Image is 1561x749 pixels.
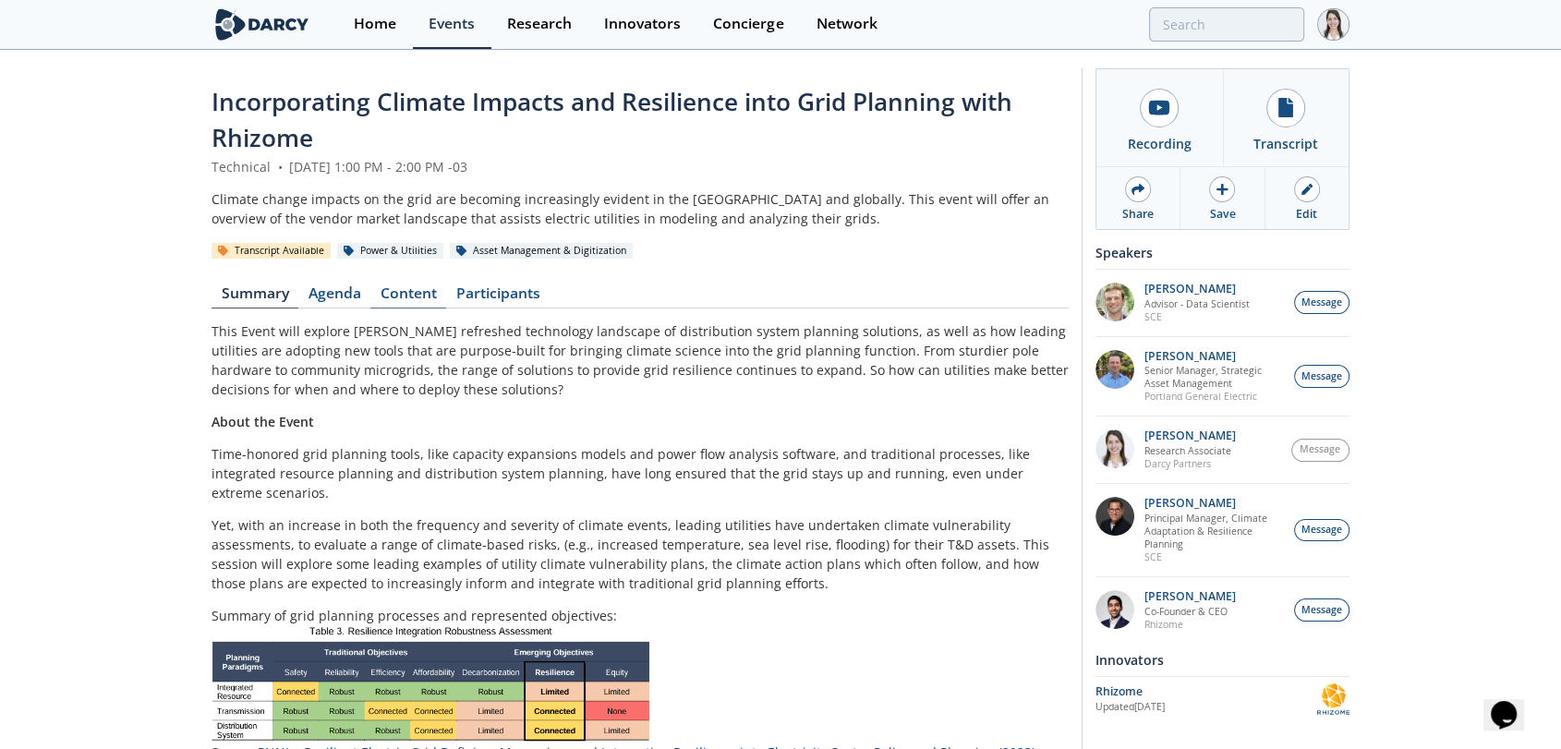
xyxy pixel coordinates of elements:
p: Time-honored grid planning tools, like capacity expansions models and power flow analysis softwar... [212,444,1069,502]
img: Profile [1317,8,1349,41]
img: qdh7Er9pRiGqDWE5eNkh [1095,429,1134,468]
div: Rhizome [1095,683,1317,700]
img: logo-wide.svg [212,8,312,41]
div: Transcript Available [212,243,331,260]
div: Climate change impacts on the grid are becoming increasingly evident in the [GEOGRAPHIC_DATA] and... [212,189,1069,228]
img: 108bd4e7-b4bb-444d-a0cf-ed76818529e4 [1095,283,1134,321]
button: Message [1294,519,1349,542]
div: Technical [DATE] 1:00 PM - 2:00 PM -03 [212,157,1069,176]
p: [PERSON_NAME] [1144,350,1285,363]
a: Content [370,286,446,308]
div: Transcript [1253,134,1318,153]
div: Network [816,17,877,31]
span: Message [1301,296,1342,310]
img: c69ef178-65ca-40a0-9638-fbb1307f9a7b [1095,350,1134,389]
p: Research Associate [1144,444,1236,457]
iframe: chat widget [1483,675,1543,731]
span: Message [1301,369,1342,384]
div: Speakers [1095,236,1349,269]
p: Senior Manager, Strategic Asset Management [1144,364,1285,390]
a: Agenda [298,286,370,308]
button: Message [1294,598,1349,622]
p: [PERSON_NAME] [1144,590,1236,603]
div: Events [429,17,475,31]
div: Home [354,17,396,31]
div: Asset Management & Digitization [450,243,633,260]
a: Recording [1096,69,1223,166]
div: Save [1209,206,1235,223]
p: This Event will explore [PERSON_NAME] refreshed technology landscape of distribution system plann... [212,321,1069,399]
p: [PERSON_NAME] [1144,429,1236,442]
div: Edit [1296,206,1317,223]
p: Principal Manager, Climate Adaptation & Resilience Planning [1144,512,1285,550]
button: Message [1294,291,1349,314]
button: Message [1291,439,1350,462]
button: Message [1294,365,1349,388]
a: Rhizome Updated[DATE] Rhizome [1095,683,1349,716]
a: Summary [212,286,298,308]
input: Advanced Search [1149,7,1304,42]
img: Image [212,625,650,743]
span: Incorporating Climate Impacts and Resilience into Grid Planning with Rhizome [212,85,1012,154]
p: [PERSON_NAME] [1144,283,1250,296]
strong: About the Event [212,413,314,430]
div: Concierge [713,17,783,31]
div: Innovators [604,17,681,31]
p: SCE [1144,310,1250,323]
span: • [274,158,285,175]
p: SCE [1144,550,1285,563]
span: Message [1300,442,1340,457]
div: Recording [1128,134,1192,153]
img: Rhizome [1317,683,1349,716]
p: Co-Founder & CEO [1144,605,1236,618]
div: Innovators [1095,644,1349,676]
span: Message [1301,523,1342,538]
p: Darcy Partners [1144,457,1236,470]
p: [PERSON_NAME] [1144,497,1285,510]
a: Edit [1265,167,1349,229]
span: Message [1301,603,1342,618]
div: Research [507,17,572,31]
p: Portland General Electric [1144,390,1285,403]
p: Advisor - Data Scientist [1144,297,1250,310]
p: Yet, with an increase in both the frequency and severity of climate events, leading utilities hav... [212,515,1069,593]
div: Power & Utilities [337,243,443,260]
img: ca52f6ed-8ac3-4c6e-9c06-e52061c48e16 [1095,497,1134,536]
img: 0c302eaf-3337-46b6-be5f-577d1fa1bd56 [1095,590,1134,629]
a: Transcript [1223,69,1349,166]
div: Share [1122,206,1154,223]
p: Rhizome [1144,618,1236,631]
div: Updated [DATE] [1095,700,1317,715]
a: Participants [446,286,550,308]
